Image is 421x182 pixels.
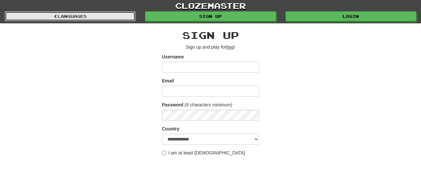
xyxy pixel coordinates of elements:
[162,78,174,84] label: Email
[162,54,184,60] label: Username
[162,150,245,156] label: I am at least [DEMOGRAPHIC_DATA]
[185,102,232,107] em: (6 characters minimum)
[226,44,234,50] u: free
[162,30,259,41] h2: Sign up
[162,44,259,50] p: Sign up and play for !
[162,151,166,155] input: I am at least [DEMOGRAPHIC_DATA]
[286,11,416,21] a: Login
[162,102,183,108] label: Password
[162,126,179,132] label: Country
[145,11,276,21] a: Sign up
[5,11,135,21] a: Languages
